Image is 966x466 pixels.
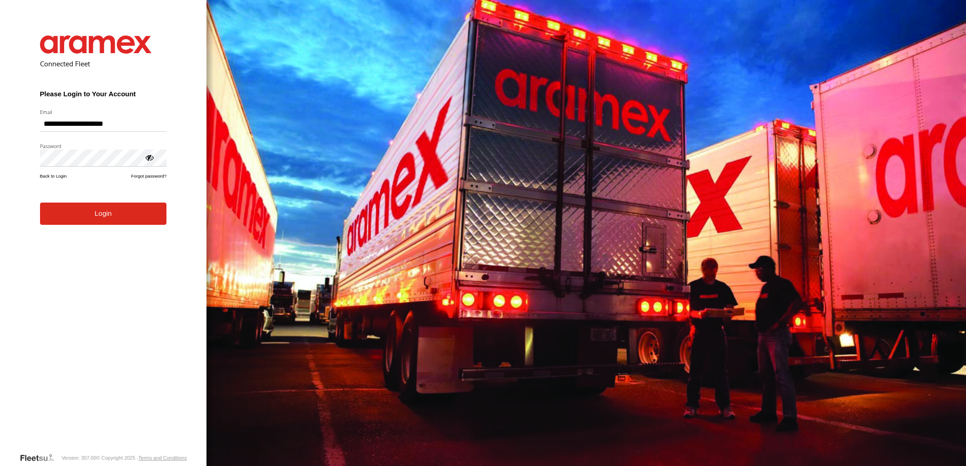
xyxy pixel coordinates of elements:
[138,455,186,461] a: Terms and Conditions
[96,455,187,461] div: © Copyright 2025 -
[40,174,67,178] a: Back to Login
[40,143,167,149] label: Password
[40,90,167,98] h3: Please Login to Your Account
[40,59,167,68] h2: Connected Fleet
[40,109,167,115] label: Email
[61,455,96,461] div: Version: 307.00
[20,453,61,462] a: Visit our Website
[40,35,152,54] img: Aramex
[131,174,166,178] a: Forgot password?
[40,203,167,225] button: Login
